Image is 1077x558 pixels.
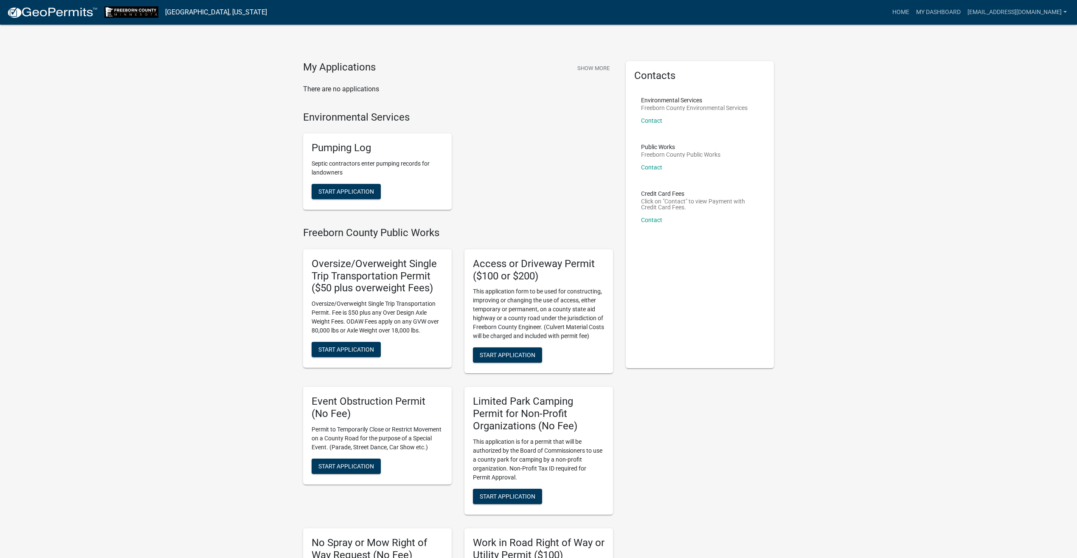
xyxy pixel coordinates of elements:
[889,4,913,20] a: Home
[641,198,759,210] p: Click on "Contact" to view Payment with Credit Card Fees.
[318,463,374,470] span: Start Application
[480,493,535,499] span: Start Application
[303,61,376,74] h4: My Applications
[165,5,267,20] a: [GEOGRAPHIC_DATA], [US_STATE]
[473,437,605,482] p: This application is for a permit that will be authorized by the Board of Commissioners to use a c...
[473,347,542,363] button: Start Application
[312,184,381,199] button: Start Application
[318,188,374,195] span: Start Application
[303,227,613,239] h4: Freeborn County Public Works
[634,70,766,82] h5: Contacts
[641,152,720,158] p: Freeborn County Public Works
[641,164,662,171] a: Contact
[312,159,443,177] p: Septic contractors enter pumping records for landowners
[303,84,613,94] p: There are no applications
[641,217,662,223] a: Contact
[312,299,443,335] p: Oversize/Overweight Single Trip Transportation Permit. Fee is $50 plus any Over Design Axle Weigh...
[641,117,662,124] a: Contact
[312,425,443,452] p: Permit to Temporarily Close or Restrict Movement on a County Road for the purpose of a Special Ev...
[312,459,381,474] button: Start Application
[312,395,443,420] h5: Event Obstruction Permit (No Fee)
[473,287,605,341] p: This application form to be used for constructing, improving or changing the use of access, eithe...
[574,61,613,75] button: Show More
[480,352,535,358] span: Start Application
[964,4,1070,20] a: [EMAIL_ADDRESS][DOMAIN_NAME]
[312,142,443,154] h5: Pumping Log
[641,97,748,103] p: Environmental Services
[641,144,720,150] p: Public Works
[641,191,759,197] p: Credit Card Fees
[913,4,964,20] a: My Dashboard
[104,6,158,18] img: Freeborn County, Minnesota
[473,258,605,282] h5: Access or Driveway Permit ($100 or $200)
[641,105,748,111] p: Freeborn County Environmental Services
[312,258,443,294] h5: Oversize/Overweight Single Trip Transportation Permit ($50 plus overweight Fees)
[318,346,374,353] span: Start Application
[303,111,613,124] h4: Environmental Services
[473,489,542,504] button: Start Application
[473,395,605,432] h5: Limited Park Camping Permit for Non-Profit Organizations (No Fee)
[312,342,381,357] button: Start Application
